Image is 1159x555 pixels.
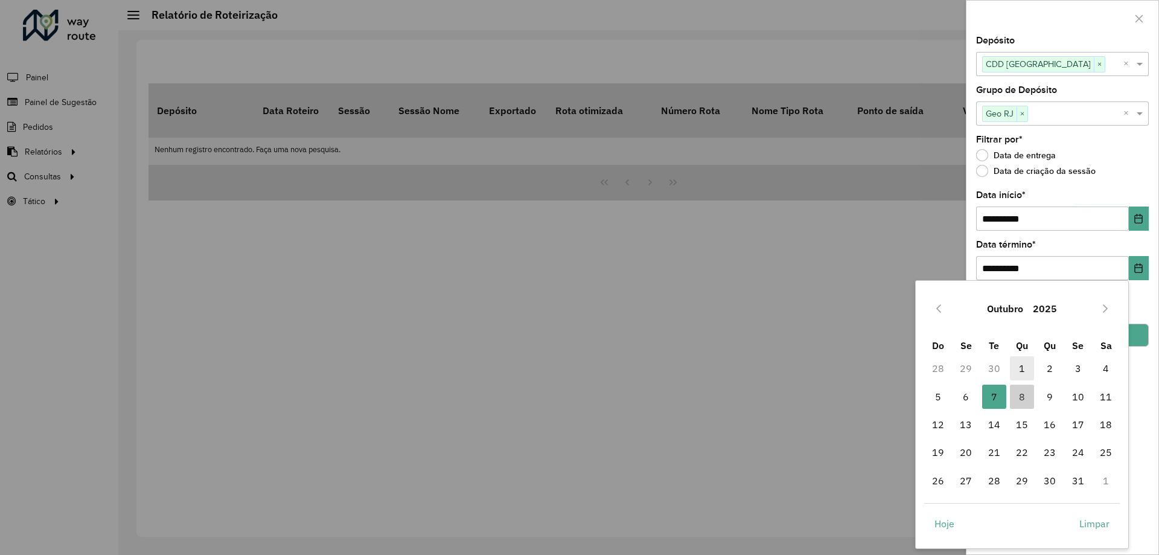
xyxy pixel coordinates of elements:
span: × [1017,107,1027,121]
span: Do [932,339,944,351]
td: 3 [1064,354,1092,382]
span: 6 [954,385,978,409]
td: 27 [952,467,980,495]
span: 20 [954,440,978,464]
span: Se [1072,339,1084,351]
td: 25 [1092,438,1120,466]
span: 5 [926,385,950,409]
span: 1 [1010,356,1034,380]
td: 23 [1036,438,1064,466]
span: 12 [926,412,950,437]
span: 13 [954,412,978,437]
span: 18 [1094,412,1118,437]
td: 2 [1036,354,1064,382]
span: 16 [1038,412,1062,437]
button: Next Month [1096,299,1115,318]
label: Data início [976,188,1026,202]
button: Choose Year [1028,294,1062,323]
td: 8 [1008,383,1036,411]
div: Choose Date [915,280,1129,548]
span: Geo RJ [983,106,1017,121]
button: Choose Month [982,294,1028,323]
label: Filtrar por [976,132,1023,147]
span: 8 [1010,385,1034,409]
button: Previous Month [929,299,948,318]
td: 31 [1064,467,1092,495]
span: 29 [1010,469,1034,493]
span: 3 [1066,356,1090,380]
span: Clear all [1123,106,1134,121]
span: 4 [1094,356,1118,380]
span: CDD [GEOGRAPHIC_DATA] [983,57,1094,71]
td: 20 [952,438,980,466]
td: 28 [924,354,952,382]
span: Se [960,339,972,351]
td: 11 [1092,383,1120,411]
td: 22 [1008,438,1036,466]
span: Qu [1044,339,1056,351]
td: 15 [1008,411,1036,438]
td: 12 [924,411,952,438]
button: Choose Date [1129,207,1149,231]
span: 7 [982,385,1006,409]
td: 4 [1092,354,1120,382]
label: Data de criação da sessão [976,165,1096,177]
td: 21 [980,438,1007,466]
button: Choose Date [1129,256,1149,280]
span: Qu [1016,339,1028,351]
span: × [1094,57,1105,72]
td: 30 [1036,467,1064,495]
span: 21 [982,440,1006,464]
span: 27 [954,469,978,493]
span: 22 [1010,440,1034,464]
td: 29 [952,354,980,382]
td: 16 [1036,411,1064,438]
td: 24 [1064,438,1092,466]
td: 26 [924,467,952,495]
span: Limpar [1079,516,1110,531]
span: 25 [1094,440,1118,464]
span: Hoje [934,516,954,531]
span: 9 [1038,385,1062,409]
span: 2 [1038,356,1062,380]
span: Sa [1100,339,1112,351]
td: 29 [1008,467,1036,495]
span: 31 [1066,469,1090,493]
span: 17 [1066,412,1090,437]
label: Depósito [976,33,1015,48]
span: 30 [1038,469,1062,493]
label: Data de entrega [976,149,1056,161]
td: 30 [980,354,1007,382]
span: Clear all [1123,57,1134,71]
span: 28 [982,469,1006,493]
span: 10 [1066,385,1090,409]
span: 14 [982,412,1006,437]
td: 14 [980,411,1007,438]
span: 15 [1010,412,1034,437]
span: 11 [1094,385,1118,409]
span: 24 [1066,440,1090,464]
td: 1 [1092,467,1120,495]
span: 23 [1038,440,1062,464]
td: 1 [1008,354,1036,382]
label: Data término [976,237,1036,252]
button: Limpar [1069,512,1120,536]
td: 18 [1092,411,1120,438]
td: 6 [952,383,980,411]
span: 26 [926,469,950,493]
span: 19 [926,440,950,464]
td: 13 [952,411,980,438]
label: Grupo de Depósito [976,83,1057,97]
td: 19 [924,438,952,466]
td: 5 [924,383,952,411]
td: 17 [1064,411,1092,438]
button: Hoje [924,512,965,536]
td: 10 [1064,383,1092,411]
td: 7 [980,383,1007,411]
span: Te [989,339,999,351]
td: 9 [1036,383,1064,411]
td: 28 [980,467,1007,495]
